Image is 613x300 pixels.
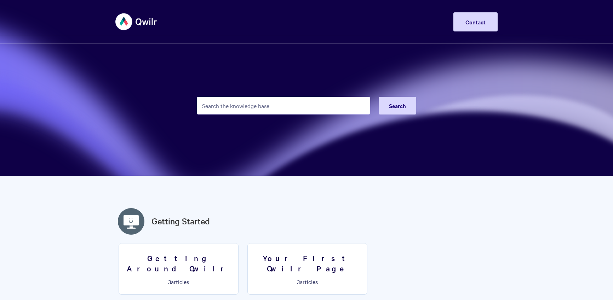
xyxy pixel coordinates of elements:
[151,215,210,228] a: Getting Started
[197,97,370,114] input: Search the knowledge base
[297,278,300,286] span: 3
[247,243,367,295] a: Your First Qwilr Page 3articles
[379,97,416,114] button: Search
[123,278,234,285] p: articles
[453,12,498,31] a: Contact
[115,8,157,35] img: Qwilr Help Center
[123,253,234,273] h3: Getting Around Qwilr
[252,253,363,273] h3: Your First Qwilr Page
[252,278,363,285] p: articles
[168,278,171,286] span: 3
[389,102,406,110] span: Search
[119,243,239,295] a: Getting Around Qwilr 3articles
